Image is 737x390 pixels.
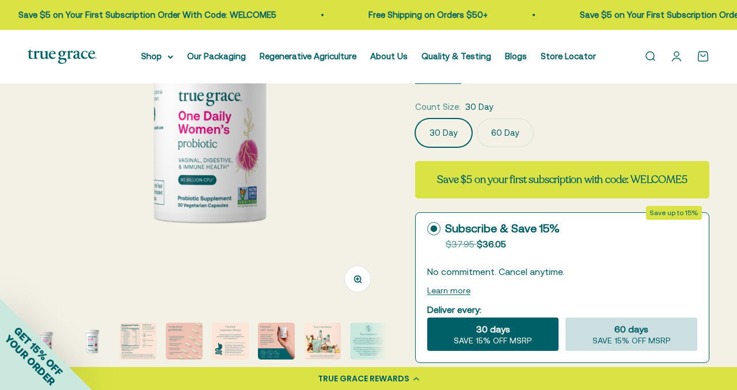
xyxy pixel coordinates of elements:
summary: Shop [141,49,173,63]
strong: Save $5 on your first subscription with code: WELCOME5 [437,173,687,186]
img: Protects the probiotic cultures from light, moisture, and oxygen, extending shelf life and ensuri... [258,323,295,360]
a: Quality & Testing [421,51,491,61]
img: Provide protection from stomach acid, allowing the probiotics to survive digestion and reach the ... [212,323,249,360]
button: Go to item 8 [350,323,387,363]
span: GET 15% OFF [12,324,65,378]
a: Free Shipping on Orders $50+ [368,10,487,20]
button: Go to item 2 [74,323,111,363]
legend: Count Size: [415,100,461,114]
span: 30 Day [465,100,493,114]
a: Store Locator [541,51,596,61]
img: - 12 quantified and DNA-verified probiotic cultures to support vaginal, digestive, and immune hea... [166,323,203,360]
div: TRUE GRACE REWARDS [318,373,409,385]
img: Every lot of True Grace supplements undergoes extensive third-party testing. Regulation says we d... [350,323,387,360]
img: Our full product line provides a robust and comprehensive offering for a true foundation of healt... [304,323,341,360]
a: Regenerative Agriculture [260,51,356,61]
button: Go to item 3 [120,323,157,363]
img: Our probiotics undergo extensive third-party testing at Purity-IQ Inc., a global organization del... [120,323,157,360]
a: About Us [370,51,408,61]
a: Our Packaging [187,51,246,61]
button: Go to item 6 [258,323,295,363]
img: Daily Probiotic for Women's Vaginal, Digestive, and Immune Support* - 90 Billion CFU at time of m... [74,323,111,360]
button: Go to item 7 [304,323,341,363]
span: YOUR ORDER [2,332,58,388]
a: Blogs [505,51,527,61]
button: Go to item 5 [212,323,249,363]
p: Save $5 on Your First Subscription Order With Code: WELCOME5 [18,8,276,22]
button: Go to item 4 [166,323,203,363]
